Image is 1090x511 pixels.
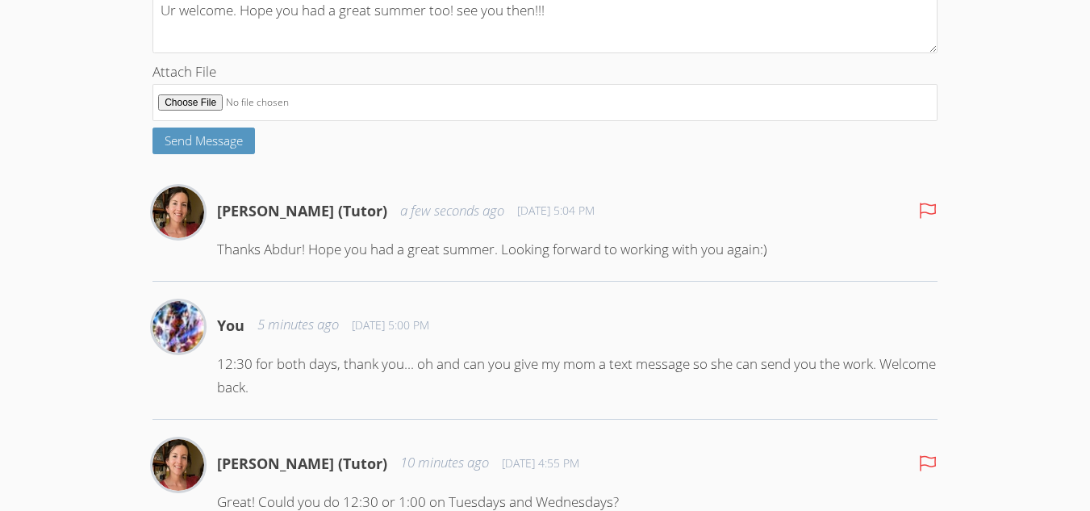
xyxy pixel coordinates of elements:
span: 10 minutes ago [400,451,489,475]
button: Send Message [152,128,255,154]
span: Send Message [165,132,243,149]
p: Thanks Abdur! Hope you had a great summer. Looking forward to working with you again:) [217,238,938,262]
p: 12:30 for both days, thank you... oh and can you give my mom a text message so she can send you t... [217,353,938,400]
img: Abdur Raheem Khan [152,301,204,353]
span: [DATE] 5:04 PM [517,203,595,219]
img: Elizabeth Hays [152,186,204,238]
h4: [PERSON_NAME] (Tutor) [217,452,387,475]
span: a few seconds ago [400,199,504,223]
input: Attach File [152,84,938,122]
h4: [PERSON_NAME] (Tutor) [217,199,387,222]
span: [DATE] 5:00 PM [352,317,429,333]
span: 5 minutes ago [257,313,339,337]
h4: You [217,314,244,337]
span: [DATE] 4:55 PM [502,455,579,471]
img: Elizabeth Hays [152,439,204,491]
span: Attach File [152,62,216,81]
